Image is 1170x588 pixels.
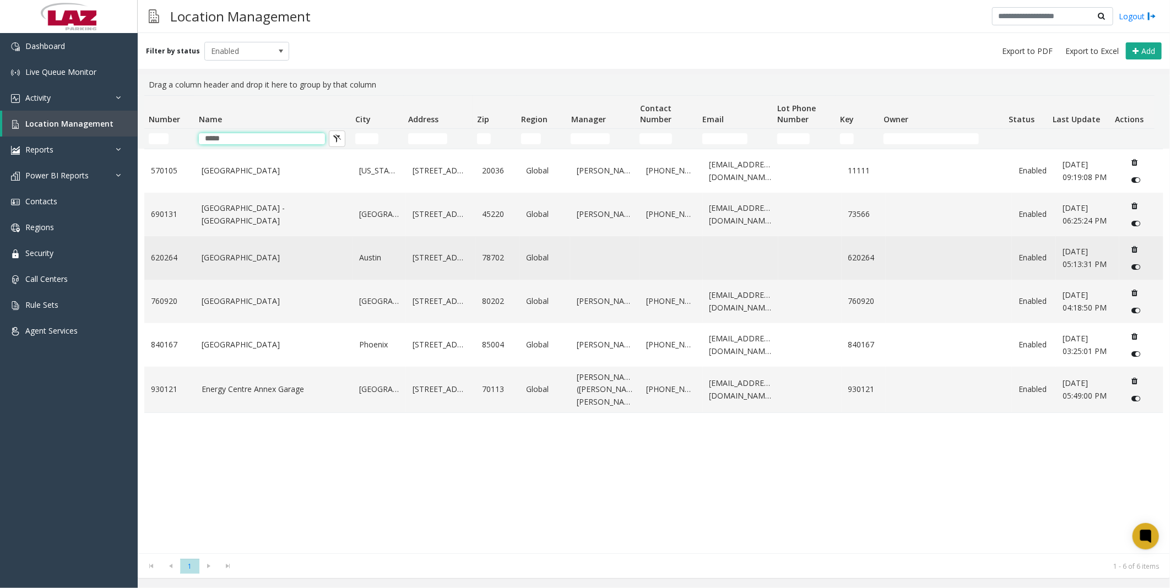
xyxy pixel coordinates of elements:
[408,133,447,144] input: Address Filter
[11,94,20,103] img: 'icon'
[359,383,399,395] a: [GEOGRAPHIC_DATA]
[1063,246,1113,270] a: [DATE] 05:13:31 PM
[151,165,188,177] a: 570105
[2,111,138,137] a: Location Management
[1053,114,1100,124] span: Last Update
[1063,333,1107,356] span: [DATE] 03:25:01 PM
[702,133,747,144] input: Email Filter
[1019,339,1049,351] a: Enabled
[355,133,378,144] input: City Filter
[577,295,633,307] a: [PERSON_NAME]
[359,295,399,307] a: [GEOGRAPHIC_DATA]
[11,172,20,181] img: 'icon'
[527,383,564,395] a: Global
[482,383,513,395] a: 70113
[646,165,696,177] a: [PHONE_NUMBER]
[25,300,58,310] span: Rule Sets
[1019,383,1049,395] a: Enabled
[25,325,78,336] span: Agent Services
[1126,241,1144,258] button: Delete
[527,339,564,351] a: Global
[1063,246,1107,269] span: [DATE] 05:13:31 PM
[1019,252,1049,264] a: Enabled
[521,114,548,124] span: Region
[848,208,879,220] a: 73566
[1063,333,1113,357] a: [DATE] 03:25:01 PM
[25,170,89,181] span: Power BI Reports
[646,295,696,307] a: [PHONE_NUMBER]
[1063,290,1107,312] span: [DATE] 04:18:50 PM
[413,165,469,177] a: [STREET_ADDRESS]
[1063,377,1113,402] a: [DATE] 05:49:00 PM
[25,41,65,51] span: Dashboard
[199,114,222,124] span: Name
[355,114,371,124] span: City
[848,383,879,395] a: 930121
[205,42,272,60] span: Enabled
[482,339,513,351] a: 85004
[635,129,698,149] td: Contact Number Filter
[527,165,564,177] a: Global
[413,339,469,351] a: [STREET_ADDRESS]
[848,339,879,351] a: 840167
[884,133,979,144] input: Owner Filter
[840,133,854,144] input: Key Filter
[702,114,724,124] span: Email
[848,295,879,307] a: 760920
[413,208,469,220] a: [STREET_ADDRESS]
[836,129,879,149] td: Key Filter
[709,289,772,314] a: [EMAIL_ADDRESS][DOMAIN_NAME]
[413,383,469,395] a: [STREET_ADDRESS]
[1063,289,1113,314] a: [DATE] 04:18:50 PM
[1061,43,1123,59] button: Export to Excel
[848,165,879,177] a: 11111
[151,208,188,220] a: 690131
[527,208,564,220] a: Global
[199,133,325,144] input: Name Filter
[709,377,772,402] a: [EMAIL_ADDRESS][DOMAIN_NAME]
[202,202,346,227] a: [GEOGRAPHIC_DATA] - [GEOGRAPHIC_DATA]
[165,3,316,30] h3: Location Management
[521,133,541,144] input: Region Filter
[1063,202,1113,227] a: [DATE] 06:25:24 PM
[1002,46,1053,57] span: Export to PDF
[773,129,836,149] td: Lot Phone Number Filter
[709,333,772,357] a: [EMAIL_ADDRESS][DOMAIN_NAME]
[144,129,194,149] td: Number Filter
[359,252,399,264] a: Austin
[1111,96,1155,129] th: Actions
[517,129,567,149] td: Region Filter
[478,114,490,124] span: Zip
[1063,159,1113,183] a: [DATE] 09:19:08 PM
[646,208,696,220] a: [PHONE_NUMBER]
[527,252,564,264] a: Global
[778,103,816,124] span: Lot Phone Number
[482,165,513,177] a: 20036
[413,252,469,264] a: [STREET_ADDRESS]
[1126,345,1146,363] button: Disable
[359,339,399,351] a: Phoenix
[698,129,773,149] td: Email Filter
[1004,96,1048,129] th: Status
[848,252,879,264] a: 620264
[149,133,169,144] input: Number Filter
[144,74,1163,95] div: Drag a column header and drop it here to group by that column
[1019,208,1049,220] a: Enabled
[25,248,53,258] span: Security
[646,339,696,351] a: [PHONE_NUMBER]
[25,67,96,77] span: Live Queue Monitor
[840,114,854,124] span: Key
[1004,129,1048,149] td: Status Filter
[11,327,20,336] img: 'icon'
[482,252,513,264] a: 78702
[577,208,633,220] a: [PERSON_NAME]
[194,129,351,149] td: Name Filter
[1063,159,1107,182] span: [DATE] 09:19:08 PM
[527,295,564,307] a: Global
[1019,295,1049,307] a: Enabled
[25,144,53,155] span: Reports
[25,274,68,284] span: Call Centers
[1119,10,1156,22] a: Logout
[998,43,1057,59] button: Export to PDF
[1063,378,1107,400] span: [DATE] 05:49:00 PM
